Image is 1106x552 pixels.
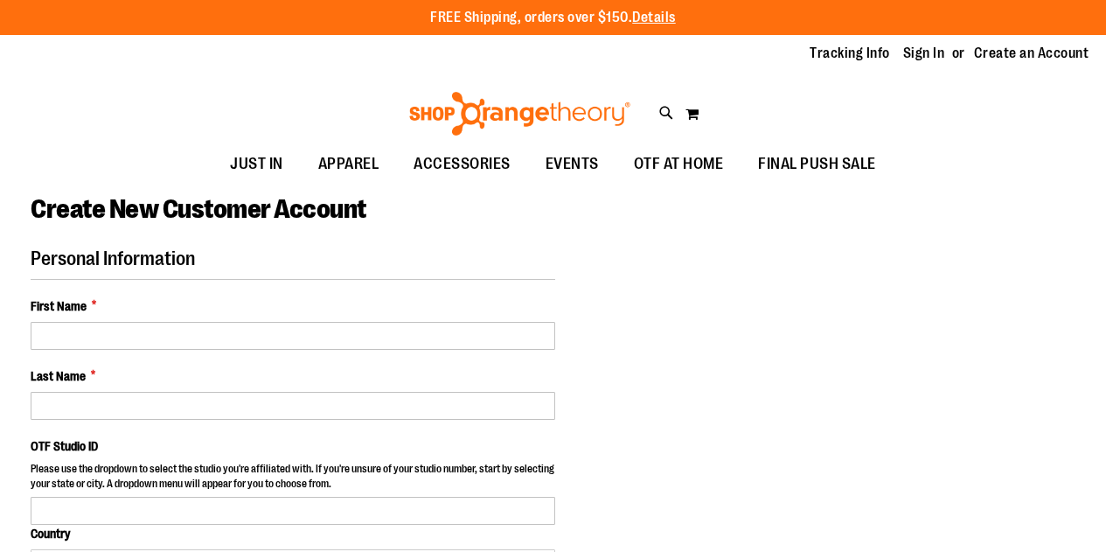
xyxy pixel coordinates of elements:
a: APPAREL [301,144,397,185]
span: FINAL PUSH SALE [758,144,876,184]
a: ACCESSORIES [396,144,528,185]
a: JUST IN [212,144,301,185]
span: Last Name [31,367,86,385]
span: ACCESSORIES [414,144,511,184]
span: Create New Customer Account [31,194,366,224]
img: Shop Orangetheory [407,92,633,136]
span: APPAREL [318,144,379,184]
span: OTF AT HOME [634,144,724,184]
a: Tracking Info [810,44,890,63]
a: FINAL PUSH SALE [741,144,894,185]
a: Create an Account [974,44,1089,63]
span: Country [31,527,70,541]
span: JUST IN [230,144,283,184]
span: First Name [31,297,87,315]
span: EVENTS [546,144,599,184]
p: Please use the dropdown to select the studio you're affiliated with. If you're unsure of your stu... [31,462,555,496]
p: FREE Shipping, orders over $150. [430,8,676,28]
a: OTF AT HOME [616,144,741,185]
span: OTF Studio ID [31,439,98,453]
a: Sign In [903,44,945,63]
a: Details [632,10,676,25]
span: Personal Information [31,248,195,269]
a: EVENTS [528,144,616,185]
